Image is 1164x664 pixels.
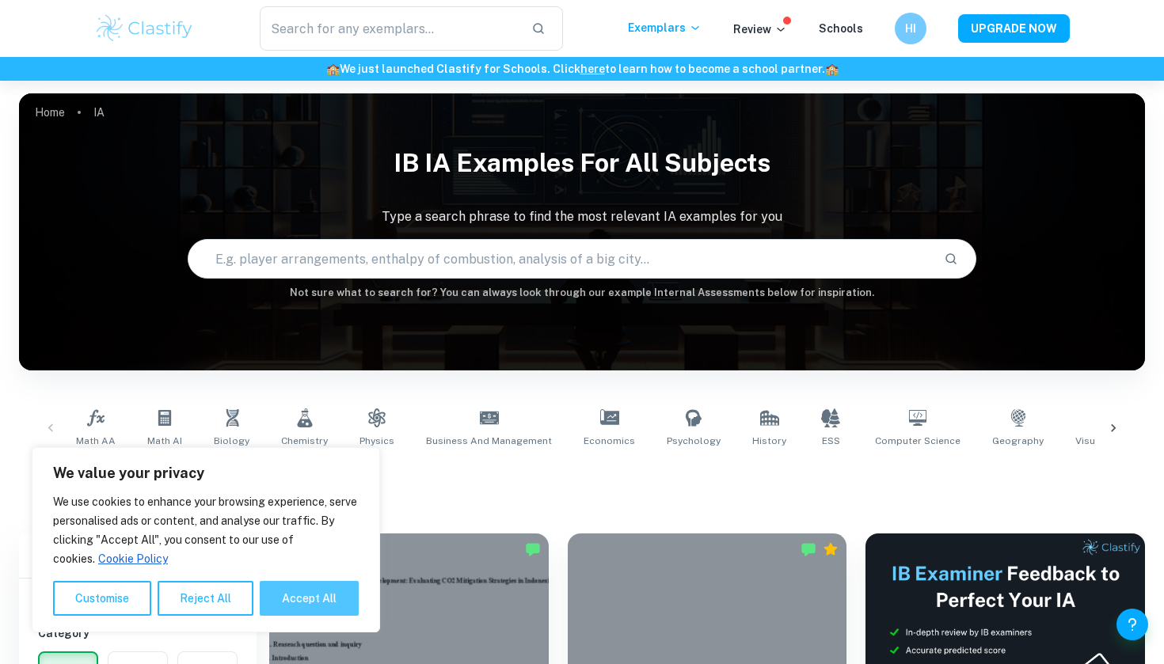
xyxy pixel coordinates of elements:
[35,101,65,123] a: Home
[733,21,787,38] p: Review
[188,237,930,281] input: E.g. player arrangements, enthalpy of combustion, analysis of a big city...
[938,245,964,272] button: Search
[958,14,1070,43] button: UPGRADE NOW
[628,19,702,36] p: Exemplars
[426,434,552,448] span: Business and Management
[1116,609,1148,640] button: Help and Feedback
[902,20,920,37] h6: HI
[752,434,786,448] span: History
[281,434,328,448] span: Chemistry
[260,6,519,51] input: Search for any exemplars...
[875,434,960,448] span: Computer Science
[822,434,840,448] span: ESS
[38,624,238,642] h6: Category
[76,434,116,448] span: Math AA
[525,541,541,557] img: Marked
[895,13,926,44] button: HI
[359,434,394,448] span: Physics
[94,13,195,44] img: Clastify logo
[326,63,340,75] span: 🏫
[992,434,1044,448] span: Geography
[19,138,1145,188] h1: IB IA examples for all subjects
[801,541,816,557] img: Marked
[260,581,359,616] button: Accept All
[147,434,182,448] span: Math AI
[53,581,151,616] button: Customise
[75,467,1089,495] h1: All IA Examples
[97,552,169,566] a: Cookie Policy
[19,207,1145,226] p: Type a search phrase to find the most relevant IA examples for you
[214,434,249,448] span: Biology
[823,541,839,557] div: Premium
[3,60,1161,78] h6: We just launched Clastify for Schools. Click to learn how to become a school partner.
[19,285,1145,301] h6: Not sure what to search for? You can always look through our example Internal Assessments below f...
[19,533,257,578] h6: Filter exemplars
[93,104,105,121] p: IA
[53,492,359,568] p: We use cookies to enhance your browsing experience, serve personalised ads or content, and analys...
[158,581,253,616] button: Reject All
[819,22,863,35] a: Schools
[667,434,721,448] span: Psychology
[584,434,635,448] span: Economics
[825,63,839,75] span: 🏫
[32,447,380,632] div: We value your privacy
[53,464,359,483] p: We value your privacy
[580,63,605,75] a: here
